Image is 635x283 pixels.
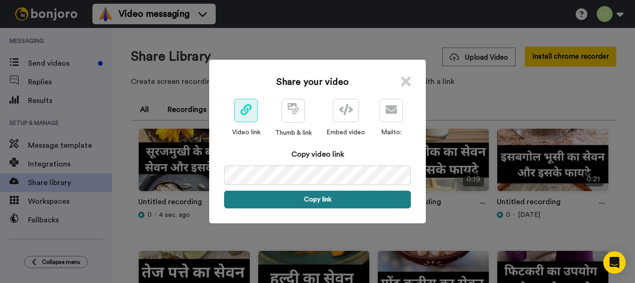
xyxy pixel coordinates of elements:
div: Copy video link [224,149,411,160]
div: Video link [232,128,261,137]
div: Mailto: [380,128,403,137]
div: Thumb & link [275,128,312,138]
div: Open Intercom Messenger [603,251,626,274]
h1: Share your video [276,76,349,89]
div: Embed video [326,128,365,137]
button: Copy link [224,191,411,208]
